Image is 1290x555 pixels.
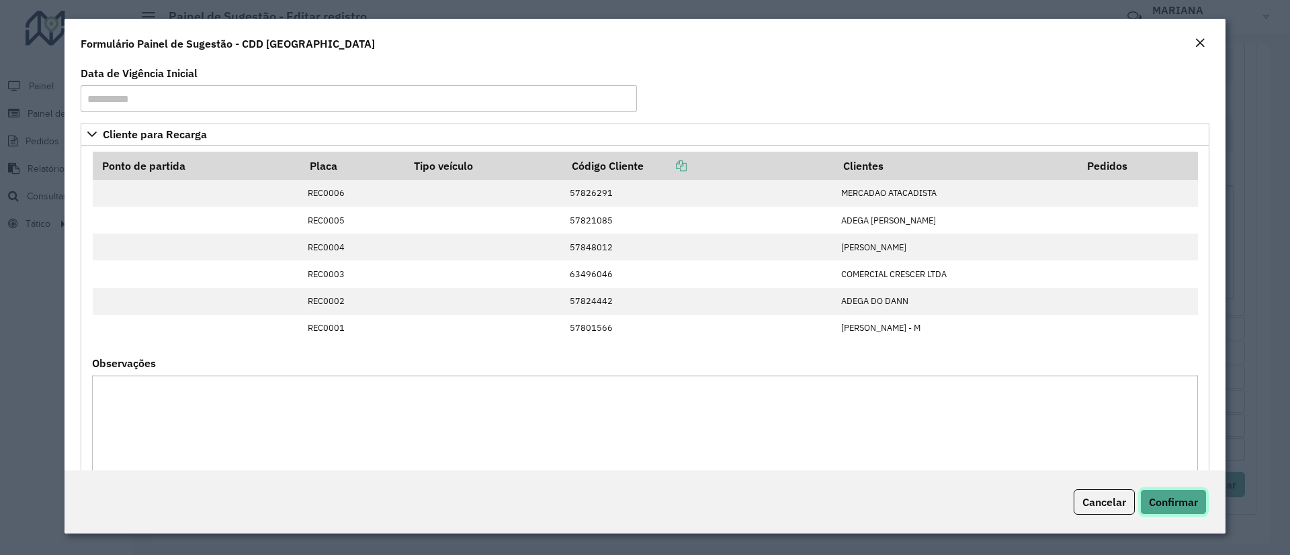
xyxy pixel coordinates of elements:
th: Código Cliente [562,152,834,180]
td: 57826291 [562,180,834,207]
span: Confirmar [1149,495,1198,509]
button: Confirmar [1140,489,1207,515]
label: Observações [92,355,156,371]
button: Close [1191,35,1209,52]
label: Data de Vigência Inicial [81,65,198,81]
td: 63496046 [562,260,834,287]
td: REC0004 [300,234,404,260]
td: 57821085 [562,207,834,234]
td: REC0002 [300,288,404,315]
h4: Formulário Painel de Sugestão - CDD [GEOGRAPHIC_DATA] [81,36,375,52]
th: Pedidos [1078,152,1197,180]
td: REC0006 [300,180,404,207]
td: MERCADAO ATACADISTA [834,180,1078,207]
span: Cliente para Recarga [103,129,207,140]
td: 57824442 [562,288,834,315]
th: Clientes [834,152,1078,180]
td: REC0003 [300,260,404,287]
div: Cliente para Recarga [81,146,1209,506]
th: Tipo veículo [404,152,562,180]
td: [PERSON_NAME] - M [834,315,1078,342]
em: Fechar [1195,38,1205,48]
td: 57848012 [562,234,834,260]
a: Cliente para Recarga [81,123,1209,146]
td: ADEGA [PERSON_NAME] [834,207,1078,234]
td: 57801566 [562,315,834,342]
td: REC0005 [300,207,404,234]
td: REC0001 [300,315,404,342]
td: COMERCIAL CRESCER LTDA [834,260,1078,287]
th: Placa [300,152,404,180]
a: Copiar [644,159,687,172]
span: Cancelar [1082,495,1126,509]
td: ADEGA DO DANN [834,288,1078,315]
th: Ponto de partida [93,152,301,180]
td: [PERSON_NAME] [834,234,1078,260]
button: Cancelar [1074,489,1135,515]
